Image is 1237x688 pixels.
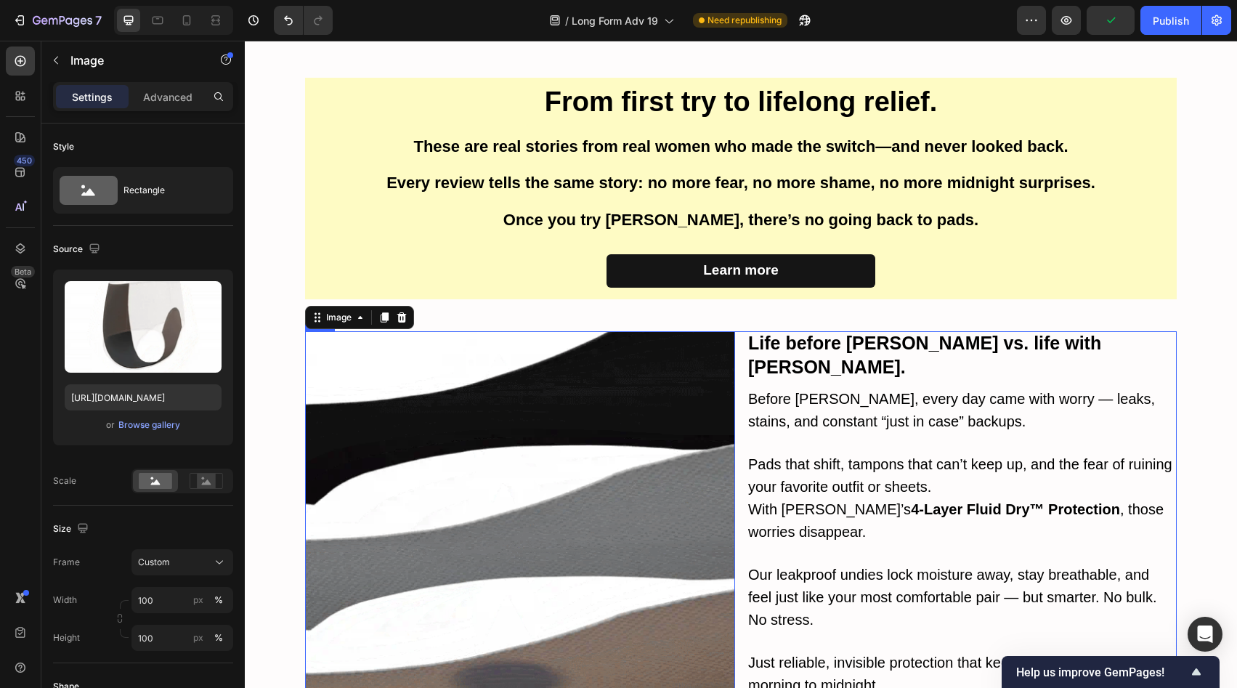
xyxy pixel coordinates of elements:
div: Style [53,140,74,153]
label: Width [53,594,77,607]
span: Just reliable, invisible protection that keeps you confident from morning to midnight. [503,614,903,652]
div: Scale [53,474,76,487]
button: Publish [1140,6,1201,35]
p: Advanced [143,89,192,105]
span: Custom [138,556,170,569]
button: Show survey - Help us improve GemPages! [1016,663,1205,681]
label: Frame [53,556,80,569]
button: px [210,629,227,647]
span: With [PERSON_NAME]’s , those worries disappear. [503,461,919,499]
div: Source [53,240,103,259]
div: Rectangle [123,174,212,207]
button: px [210,591,227,609]
button: % [190,629,207,647]
div: px [193,594,203,607]
button: <p><span style="font-size:19px;"><strong>Learn more</strong></span></p> [362,214,630,247]
span: Once you try [PERSON_NAME], there’s no going back to pads. [259,170,734,188]
span: Long Form Adv 19 [572,13,658,28]
span: Our leakproof undies lock moisture away, stay breathable, and feel just like your most comfortabl... [503,526,912,587]
div: 450 [14,155,35,166]
span: / [565,13,569,28]
label: Height [53,631,80,644]
span: or [106,416,115,434]
input: px% [131,625,233,651]
div: Size [53,519,92,539]
button: Custom [131,549,233,575]
span: Every review tells the same story: no more fear, no more shame, no more midnight surprises. [142,133,851,151]
span: Pads that shift, tampons that can’t keep up, and the fear of ruining your favorite outfit or sheets. [503,416,928,454]
input: px% [131,587,233,613]
span: These are real stories from real women who made the switch—and never looked back. [169,97,823,115]
div: % [214,594,223,607]
div: Publish [1153,13,1189,28]
p: Settings [72,89,113,105]
div: Image [78,270,110,283]
div: Open Intercom Messenger [1188,617,1222,652]
strong: Learn more [458,222,533,237]
button: Browse gallery [118,418,181,432]
strong: Life before [PERSON_NAME] vs. life with [PERSON_NAME]. [503,292,856,336]
div: Beta [11,266,35,278]
p: Image [70,52,194,69]
span: Need republishing [707,14,782,27]
iframe: Design area [245,41,1237,688]
span: Help us improve GemPages! [1016,665,1188,679]
input: https://example.com/image.jpg [65,384,222,410]
strong: From first try to lifelong relief. [300,46,693,76]
div: Undo/Redo [274,6,333,35]
strong: 4-Layer Fluid Dry™ Protection [666,461,875,477]
img: preview-image [65,281,222,373]
span: Before [PERSON_NAME], every day came with worry — leaks, stains, and constant “just in case” back... [503,350,910,389]
button: % [190,591,207,609]
button: 7 [6,6,108,35]
div: Browse gallery [118,418,180,432]
p: 7 [95,12,102,29]
div: px [193,631,203,644]
div: % [214,631,223,644]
